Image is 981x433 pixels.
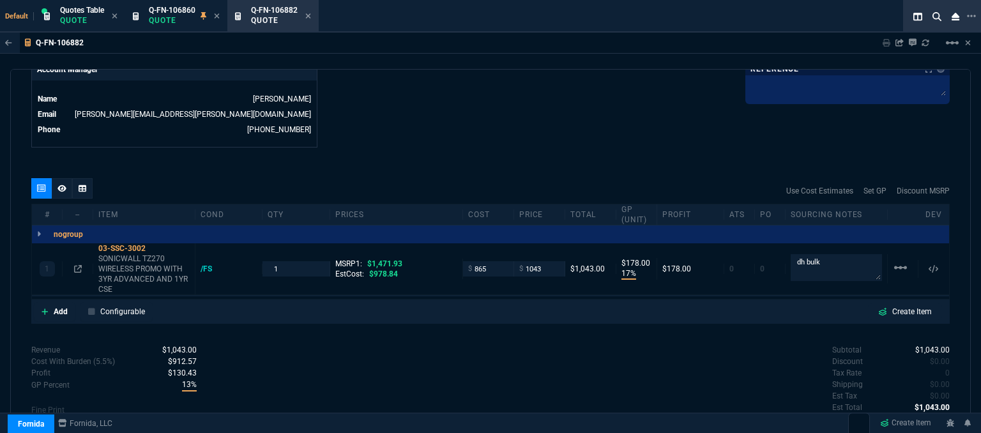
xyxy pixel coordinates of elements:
span: Q-FN-106882 [251,6,298,15]
a: [PERSON_NAME] [253,95,311,103]
p: undefined [832,379,863,390]
p: undefined [832,344,862,356]
a: Discount MSRP [897,185,950,197]
tr: undefined [37,108,312,121]
div: price [514,209,565,220]
div: $178.00 [662,264,719,274]
div: EstCost: [335,269,457,279]
span: With Burden (5.5%) [168,368,197,377]
a: 469-249-2107 [247,125,311,134]
span: 0 [729,264,734,273]
span: 1043 [915,403,950,412]
p: undefined [832,390,857,402]
p: SONICWALL TZ270 WIRELESS PROMO WITH 3YR ADVANCED AND 1YR CSE [98,254,190,294]
div: MSRP1: [335,259,457,269]
tr: undefined [37,123,312,136]
span: $ [468,264,472,274]
p: With Burden (5.5%) [31,379,70,391]
span: Cost With Burden (5.5%) [168,357,197,366]
div: qty [262,209,330,220]
div: Total [565,209,616,220]
div: cost [463,209,514,220]
div: PO [755,209,786,220]
span: Q-FN-106860 [149,6,195,15]
div: dev [918,209,949,220]
nx-icon: Back to Table [5,38,12,47]
p: $178.00 [621,258,651,268]
span: Quotes Table [60,6,104,15]
span: Email [38,110,56,119]
nx-icon: Open New Tab [967,10,976,22]
p: Account Manager [32,59,317,80]
div: cond [195,209,262,220]
p: spec.value [934,367,950,379]
span: $978.84 [369,270,398,278]
nx-icon: Search [927,9,947,24]
span: 0 [930,357,950,366]
div: ATS [724,209,755,220]
p: spec.value [918,356,950,367]
p: Revenue [31,344,60,356]
p: spec.value [904,344,950,356]
a: Use Cost Estimates [786,185,853,197]
a: [PERSON_NAME][EMAIL_ADDRESS][PERSON_NAME][DOMAIN_NAME] [75,110,311,119]
p: undefined [832,402,862,413]
p: Add [54,306,68,317]
tr: undefined [37,93,312,105]
span: $1,471.93 [367,259,402,268]
div: Item [93,209,195,220]
nx-icon: Close Tab [305,11,311,22]
div: Sourcing Notes [786,209,888,220]
p: With Burden (5.5%) [31,367,50,379]
mat-icon: Example home icon [945,35,960,50]
nx-icon: Close Workbench [947,9,964,24]
p: nogroup [54,229,83,239]
p: Configurable [100,306,145,317]
p: spec.value [170,379,197,391]
p: spec.value [918,390,950,402]
div: GP (unit) [616,204,657,225]
p: spec.value [156,356,197,367]
p: spec.value [150,344,197,356]
p: Quote [60,15,104,26]
mat-icon: Example home icon [893,260,908,275]
div: 03-SSC-3002 [98,243,190,254]
p: Quote [251,15,298,26]
span: 0 [930,380,950,389]
p: 1 [45,264,49,274]
p: spec.value [903,402,950,413]
p: undefined [832,367,862,379]
div: prices [330,209,463,220]
span: 0 [930,391,950,400]
div: # [32,209,63,220]
a: msbcCompanyName [54,418,116,429]
span: With Burden (5.5%) [182,379,197,391]
p: Quote [149,15,195,26]
span: Default [5,12,34,20]
span: 1043 [915,346,950,354]
nx-icon: Close Tab [214,11,220,22]
a: Set GP [863,185,886,197]
p: Q-FN-106882 [36,38,84,48]
div: $1,043.00 [570,264,611,274]
a: Create Item [875,414,936,433]
nx-icon: Open In Opposite Panel [74,264,82,273]
span: 0 [945,368,950,377]
span: Name [38,95,57,103]
nx-icon: Close Tab [112,11,118,22]
div: -- [63,209,93,220]
span: Phone [38,125,60,134]
p: spec.value [156,367,197,379]
a: Hide Workbench [965,38,971,48]
a: Create Item [868,303,942,320]
span: $ [519,264,523,274]
nx-icon: Split Panels [908,9,927,24]
div: Profit [657,209,724,220]
div: /FS [201,264,224,274]
p: undefined [832,356,863,367]
p: Cost With Burden (5.5%) [31,356,115,367]
span: 0 [760,264,764,273]
span: Revenue [162,346,197,354]
p: spec.value [918,379,950,390]
p: 17% [621,268,636,280]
